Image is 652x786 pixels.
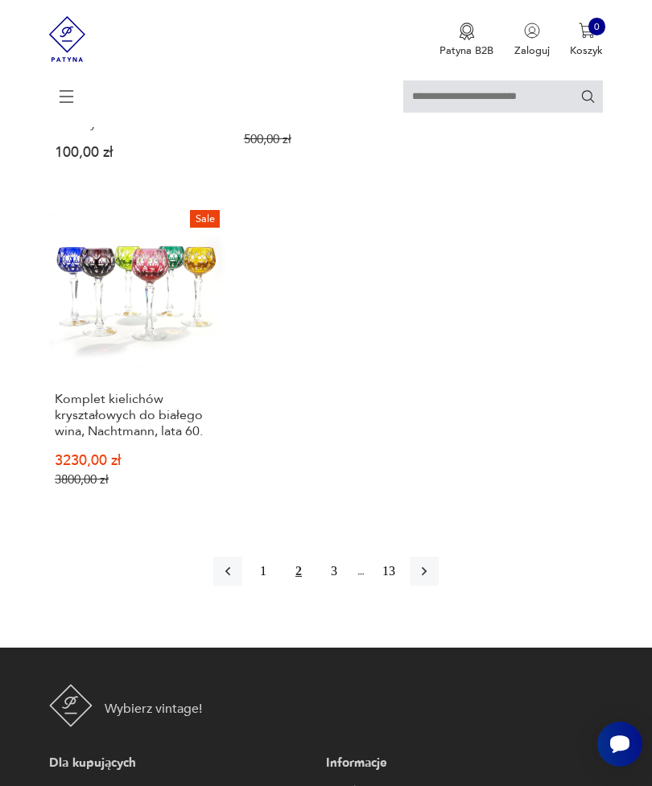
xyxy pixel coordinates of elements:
[55,51,219,131] h3: Wysoka szklanka - Rastal [GEOGRAPHIC_DATA] z efektem Bullicante - bąbelków powietrza, stan idealny
[579,23,595,39] img: Ikona koszyka
[588,18,606,35] div: 0
[55,147,219,159] p: 100,00 zł
[570,23,603,58] button: 0Koszyk
[244,134,408,146] p: 500,00 zł
[514,43,550,58] p: Zaloguj
[249,557,278,586] button: 1
[320,557,349,586] button: 3
[244,115,408,127] p: 350,00 zł
[55,474,219,487] p: 3800,00 zł
[284,557,313,586] button: 2
[49,205,225,512] a: SaleKomplet kielichów kryształowych do białego wina, Nachtmann, lata 60.Komplet kielichów kryszta...
[439,23,493,58] a: Ikona medaluPatyna B2B
[514,23,550,58] button: Zaloguj
[459,23,475,40] img: Ikona medalu
[374,557,403,586] button: 13
[597,722,642,767] iframe: Smartsupp widget button
[326,754,596,773] p: Informacje
[570,43,603,58] p: Koszyk
[49,684,93,727] img: Patyna - sklep z meblami i dekoracjami vintage
[55,391,219,439] h3: Komplet kielichów kryształowych do białego wina, Nachtmann, lata 60.
[524,23,540,39] img: Ikonka użytkownika
[580,88,596,104] button: Szukaj
[439,43,493,58] p: Patyna B2B
[55,455,219,467] p: 3230,00 zł
[49,754,320,773] p: Dla kupujących
[105,699,202,718] p: Wybierz vintage!
[439,23,493,58] button: Patyna B2B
